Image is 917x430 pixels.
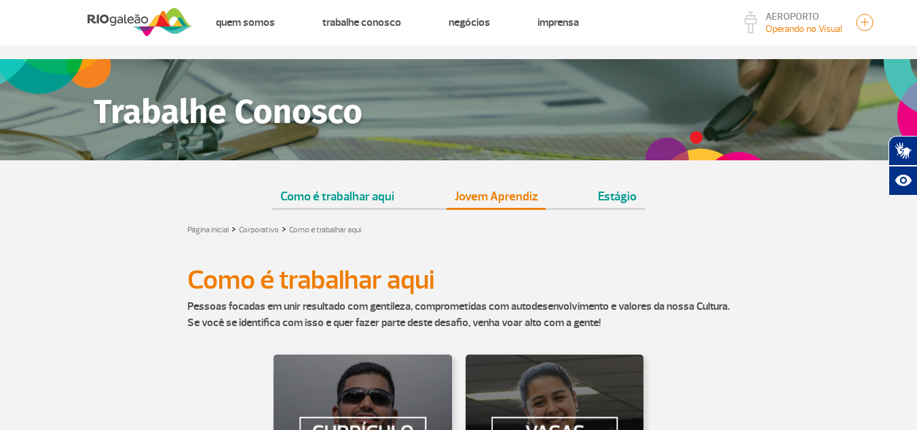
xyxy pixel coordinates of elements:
[322,16,401,29] a: Trabalhe Conosco
[282,221,286,236] a: >
[216,16,275,29] a: Quem Somos
[272,174,403,208] a: Como é trabalhar aqui
[538,16,579,29] a: Imprensa
[187,225,229,235] a: Página inicial
[239,225,279,235] a: Corporativo
[187,268,730,291] h1: Como é trabalhar aqui
[449,16,490,29] a: Negócios
[289,225,361,235] a: Como é trabalhar aqui
[590,174,645,208] a: Estágio
[888,136,917,166] button: Abrir tradutor de língua de sinais.
[766,22,842,36] p: Visibilidade de 10000m
[766,12,842,22] p: AEROPORTO
[888,136,917,196] div: Plugin de acessibilidade da Hand Talk.
[888,166,917,196] button: Abrir recursos assistivos.
[231,221,236,236] a: >
[187,300,730,329] strong: Pessoas focadas em unir resultado com gentileza, comprometidas com autodesenvolvimento e valores ...
[447,174,546,208] a: Jovem Aprendiz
